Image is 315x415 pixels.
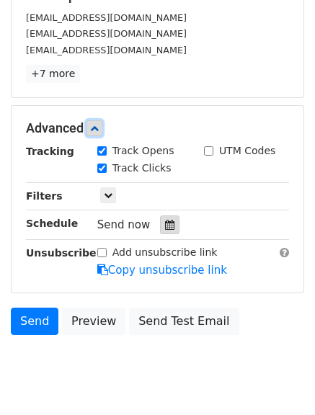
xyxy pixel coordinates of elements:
[26,190,63,202] strong: Filters
[219,143,275,159] label: UTM Codes
[26,28,187,39] small: [EMAIL_ADDRESS][DOMAIN_NAME]
[129,308,239,335] a: Send Test Email
[26,120,289,136] h5: Advanced
[112,161,172,176] label: Track Clicks
[97,264,227,277] a: Copy unsubscribe link
[26,247,97,259] strong: Unsubscribe
[112,143,174,159] label: Track Opens
[11,308,58,335] a: Send
[112,245,218,260] label: Add unsubscribe link
[243,346,315,415] iframe: Chat Widget
[26,218,78,229] strong: Schedule
[26,65,80,83] a: +7 more
[26,45,187,55] small: [EMAIL_ADDRESS][DOMAIN_NAME]
[26,12,187,23] small: [EMAIL_ADDRESS][DOMAIN_NAME]
[26,146,74,157] strong: Tracking
[62,308,125,335] a: Preview
[97,218,151,231] span: Send now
